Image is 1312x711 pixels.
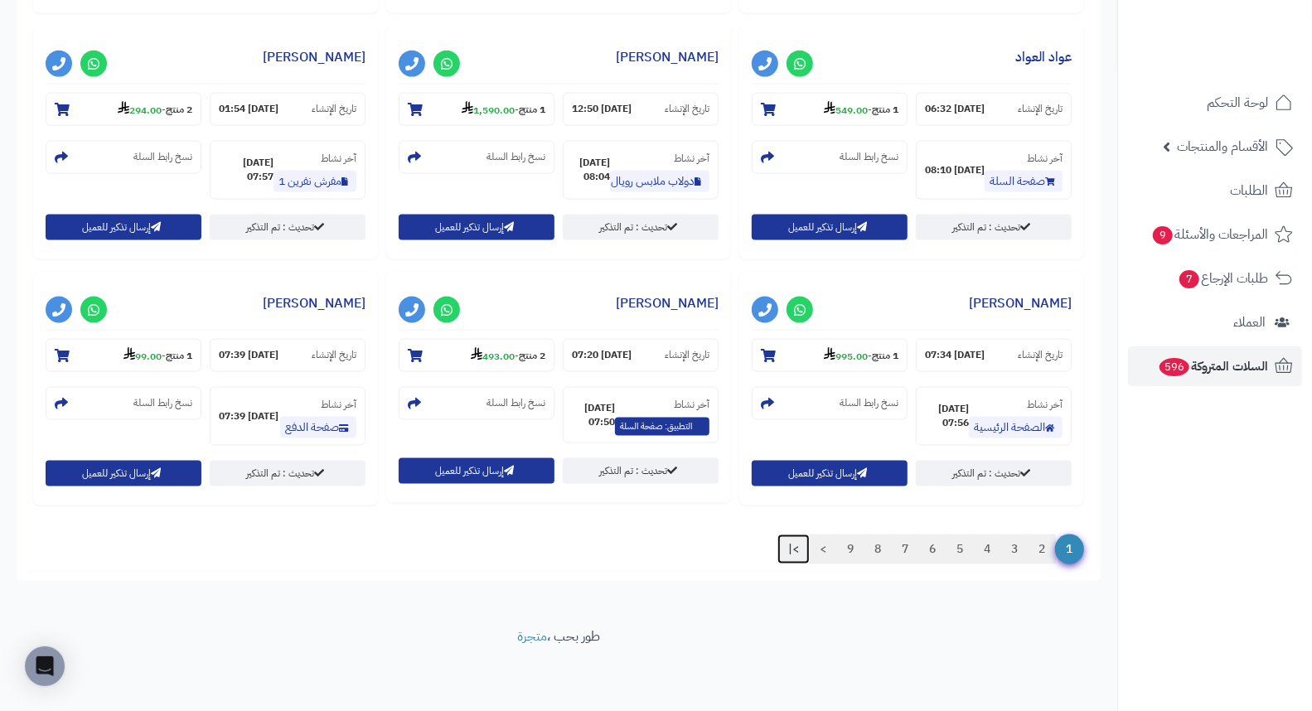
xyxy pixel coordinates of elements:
small: - [123,347,192,364]
a: تحديث : تم التذكير [210,461,366,486]
section: نسخ رابط السلة [752,387,908,420]
strong: 995.00 [824,349,868,364]
a: تحديث : تم التذكير [563,215,719,240]
a: مفرش نفرين 1 [274,171,356,192]
button: إرسال تذكير للعميل [46,461,201,486]
a: تحديث : تم التذكير [916,215,1072,240]
section: 2 منتج-493.00 [399,339,554,372]
strong: [DATE] 07:57 [219,156,274,184]
span: السلات المتروكة [1158,355,1268,378]
span: العملاء [1233,311,1266,334]
strong: [DATE] 07:20 [572,348,632,362]
span: التطبيق: صفحة السلة [615,418,709,436]
small: نسخ رابط السلة [133,150,192,164]
span: 596 [1159,358,1189,376]
small: نسخ رابط السلة [487,150,545,164]
a: 2 [1028,534,1056,564]
small: - [824,101,898,118]
a: دولاب ملابس رويال 6 باب خشب [610,171,709,192]
a: [PERSON_NAME] [263,293,366,313]
div: Open Intercom Messenger [25,646,65,686]
small: تاريخ الإنشاء [1018,348,1063,362]
small: - [462,101,545,118]
small: - [471,347,545,364]
strong: 493.00 [471,349,515,364]
strong: [DATE] 07:56 [925,402,969,430]
small: آخر نشاط [321,397,356,412]
strong: 294.00 [118,103,162,118]
strong: [DATE] 08:04 [572,156,610,184]
strong: 99.00 [123,349,162,364]
strong: [DATE] 07:39 [219,348,278,362]
small: آخر نشاط [674,151,709,166]
a: تحديث : تم التذكير [563,458,719,484]
button: إرسال تذكير للعميل [46,215,201,240]
button: إرسال تذكير للعميل [399,458,554,484]
strong: [DATE] 01:54 [219,102,278,116]
strong: 1,590.00 [462,103,515,118]
section: 1 منتج-549.00 [752,93,908,126]
a: لوحة التحكم [1128,83,1302,123]
span: 1 [1055,534,1084,564]
small: آخر نشاط [1027,397,1063,412]
small: نسخ رابط السلة [133,396,192,410]
small: تاريخ الإنشاء [312,348,356,362]
span: لوحة التحكم [1207,91,1268,114]
small: نسخ رابط السلة [840,150,898,164]
strong: [DATE] 06:32 [925,102,985,116]
a: الصفحة الرئيسية [969,417,1063,438]
small: نسخ رابط السلة [487,396,545,410]
small: آخر نشاط [321,151,356,166]
a: 9 [836,534,864,564]
a: تحديث : تم التذكير [210,215,366,240]
a: > [809,534,837,564]
small: آخر نشاط [674,397,709,412]
span: الأقسام والمنتجات [1177,135,1268,158]
a: السلات المتروكة596 [1128,346,1302,386]
strong: [DATE] 07:34 [925,348,985,362]
a: العملاء [1128,302,1302,342]
section: 1 منتج-1,590.00 [399,93,554,126]
a: صفحة السلة [985,171,1063,192]
section: نسخ رابط السلة [46,141,201,174]
small: نسخ رابط السلة [840,396,898,410]
small: تاريخ الإنشاء [665,348,709,362]
a: 6 [918,534,946,564]
small: آخر نشاط [1027,151,1063,166]
a: >| [777,534,810,564]
a: الطلبات [1128,171,1302,210]
strong: 1 منتج [519,103,545,118]
small: تاريخ الإنشاء [1018,102,1063,116]
a: ‏عواد ‏العواد [1015,47,1072,67]
a: 4 [973,534,1001,564]
button: إرسال تذكير للعميل [752,461,908,486]
a: 8 [864,534,892,564]
a: [PERSON_NAME] [263,47,366,67]
button: إرسال تذكير للعميل [752,215,908,240]
span: الطلبات [1230,179,1268,202]
strong: 1 منتج [872,349,898,364]
a: 3 [1000,534,1029,564]
small: تاريخ الإنشاء [665,102,709,116]
a: [PERSON_NAME] [616,47,719,67]
section: نسخ رابط السلة [399,387,554,420]
section: 1 منتج-99.00 [46,339,201,372]
section: 1 منتج-995.00 [752,339,908,372]
section: 2 منتج-294.00 [46,93,201,126]
a: [PERSON_NAME] [969,293,1072,313]
span: طلبات الإرجاع [1178,267,1268,290]
a: تحديث : تم التذكير [916,461,1072,486]
strong: [DATE] 07:39 [219,409,278,423]
strong: 1 منتج [166,349,192,364]
strong: [DATE] 12:50 [572,102,632,116]
small: - [824,347,898,364]
a: 5 [946,534,974,564]
span: 9 [1153,226,1173,244]
small: - [118,101,192,118]
strong: 549.00 [824,103,868,118]
strong: 2 منتج [519,349,545,364]
span: 7 [1179,270,1199,288]
button: إرسال تذكير للعميل [399,215,554,240]
strong: [DATE] 07:50 [572,401,615,429]
strong: 2 منتج [166,103,192,118]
